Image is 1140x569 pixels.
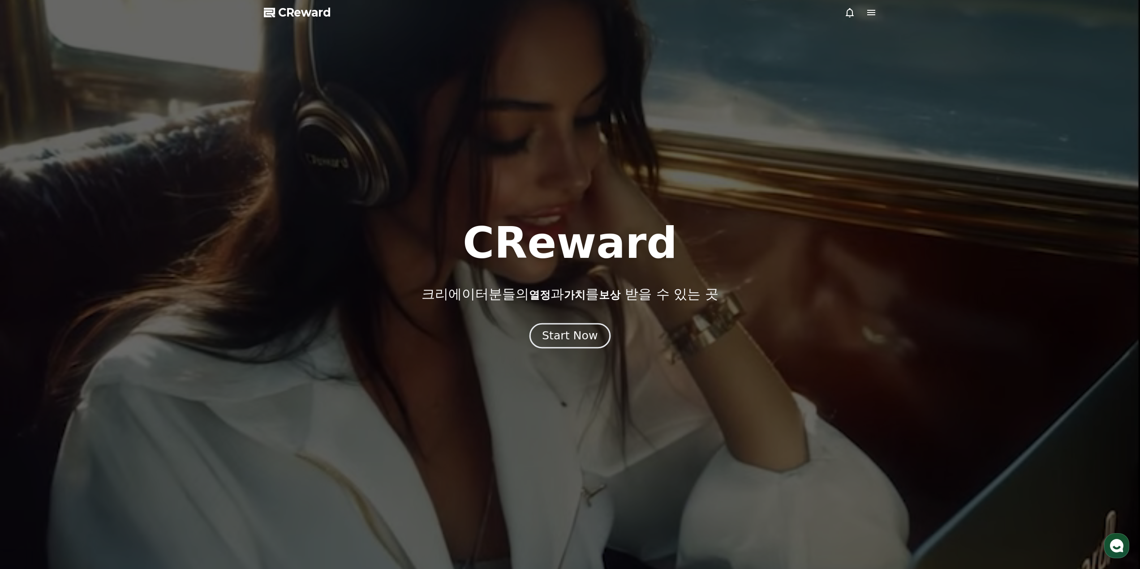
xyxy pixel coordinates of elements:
a: 홈 [3,284,59,306]
button: Start Now [529,323,611,348]
span: 보상 [599,289,620,301]
h1: CReward [463,222,677,265]
a: 설정 [116,284,172,306]
a: CReward [264,5,331,20]
span: 대화 [82,298,93,305]
p: 크리에이터분들의 과 를 받을 수 있는 곳 [422,286,718,302]
a: 대화 [59,284,116,306]
div: Start Now [542,328,598,343]
a: Start Now [531,333,609,341]
span: 홈 [28,297,34,304]
span: CReward [278,5,331,20]
span: 열정 [529,289,551,301]
span: 설정 [138,297,149,304]
span: 가치 [564,289,585,301]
